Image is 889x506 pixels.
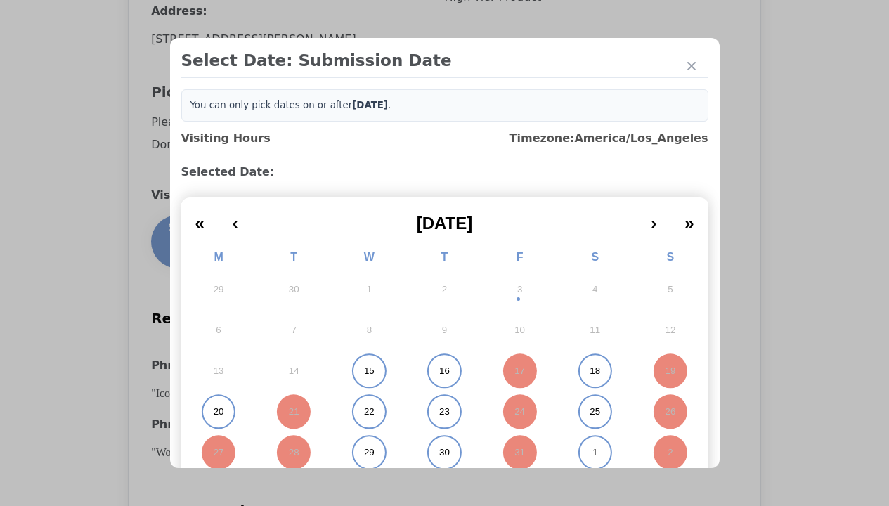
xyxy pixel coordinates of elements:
[257,391,332,432] button: October 21, 2025
[592,283,597,296] abbr: October 4, 2025
[439,446,450,459] abbr: October 30, 2025
[442,324,447,337] abbr: October 9, 2025
[592,446,597,459] abbr: November 1, 2025
[590,406,600,418] abbr: October 25, 2025
[439,365,450,377] abbr: October 16, 2025
[364,251,375,263] abbr: Wednesday
[257,432,332,473] button: October 28, 2025
[557,269,632,310] button: October 4, 2025
[181,391,257,432] button: October 20, 2025
[441,251,448,263] abbr: Thursday
[514,365,525,377] abbr: October 17, 2025
[632,269,708,310] button: October 5, 2025
[257,269,332,310] button: September 30, 2025
[181,203,219,234] button: «
[482,391,557,432] button: October 24, 2025
[332,351,407,391] button: October 15, 2025
[181,164,708,181] h3: Selected Date:
[632,351,708,391] button: October 19, 2025
[332,310,407,351] button: October 8, 2025
[181,432,257,473] button: October 27, 2025
[666,406,676,418] abbr: October 26, 2025
[407,432,482,473] button: October 30, 2025
[668,283,673,296] abbr: October 5, 2025
[257,351,332,391] button: October 14, 2025
[181,49,708,72] h2: Select Date: Submission Date
[364,446,375,459] abbr: October 29, 2025
[332,432,407,473] button: October 29, 2025
[289,406,299,418] abbr: October 21, 2025
[482,310,557,351] button: October 10, 2025
[214,446,224,459] abbr: October 27, 2025
[670,203,708,234] button: »
[632,310,708,351] button: October 12, 2025
[417,214,473,233] span: [DATE]
[590,324,600,337] abbr: October 11, 2025
[666,324,676,337] abbr: October 12, 2025
[364,406,375,418] abbr: October 22, 2025
[289,283,299,296] abbr: September 30, 2025
[257,310,332,351] button: October 7, 2025
[332,391,407,432] button: October 22, 2025
[292,324,297,337] abbr: October 7, 2025
[482,269,557,310] button: October 3, 2025
[407,351,482,391] button: October 16, 2025
[637,203,670,234] button: ›
[214,283,224,296] abbr: September 29, 2025
[181,130,271,147] h3: Visiting Hours
[181,310,257,351] button: October 6, 2025
[482,351,557,391] button: October 17, 2025
[364,365,375,377] abbr: October 15, 2025
[181,351,257,391] button: October 13, 2025
[214,406,224,418] abbr: October 20, 2025
[514,324,525,337] abbr: October 10, 2025
[666,365,676,377] abbr: October 19, 2025
[557,310,632,351] button: October 11, 2025
[557,391,632,432] button: October 25, 2025
[591,251,599,263] abbr: Saturday
[514,406,525,418] abbr: October 24, 2025
[214,365,224,377] abbr: October 13, 2025
[510,130,708,147] h3: Timezone: America/Los_Angeles
[252,203,637,234] button: [DATE]
[367,283,372,296] abbr: October 1, 2025
[632,391,708,432] button: October 26, 2025
[407,310,482,351] button: October 9, 2025
[181,269,257,310] button: September 29, 2025
[667,251,675,263] abbr: Sunday
[219,203,252,234] button: ‹
[352,100,388,110] b: [DATE]
[407,269,482,310] button: October 2, 2025
[181,89,708,122] div: You can only pick dates on or after .
[632,432,708,473] button: November 2, 2025
[216,324,221,337] abbr: October 6, 2025
[517,283,522,296] abbr: October 3, 2025
[557,432,632,473] button: November 1, 2025
[439,406,450,418] abbr: October 23, 2025
[332,269,407,310] button: October 1, 2025
[514,446,525,459] abbr: October 31, 2025
[668,446,673,459] abbr: November 2, 2025
[407,391,482,432] button: October 23, 2025
[482,432,557,473] button: October 31, 2025
[590,365,600,377] abbr: October 18, 2025
[442,283,447,296] abbr: October 2, 2025
[289,365,299,377] abbr: October 14, 2025
[367,324,372,337] abbr: October 8, 2025
[557,351,632,391] button: October 18, 2025
[214,251,223,263] abbr: Monday
[289,446,299,459] abbr: October 28, 2025
[290,251,297,263] abbr: Tuesday
[517,251,524,263] abbr: Friday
